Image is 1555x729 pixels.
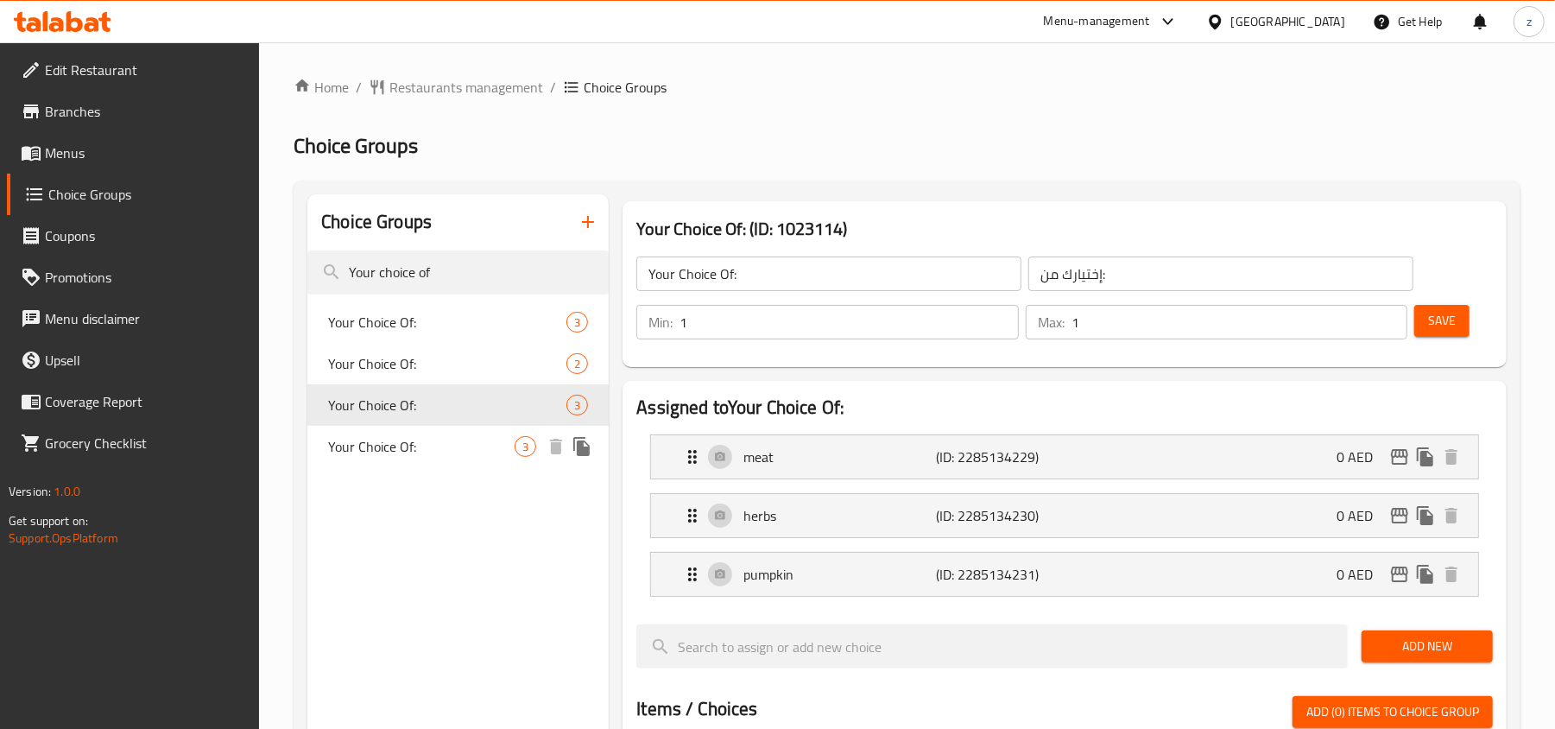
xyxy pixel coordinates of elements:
div: Menu-management [1044,11,1150,32]
a: Support.OpsPlatform [9,527,118,549]
h2: Items / Choices [636,696,757,722]
a: Menus [7,132,260,174]
span: Your Choice Of: [328,312,566,333]
button: Save [1414,305,1470,337]
span: 2 [567,356,587,372]
p: Max: [1038,312,1065,333]
a: Grocery Checklist [7,422,260,464]
span: z [1527,12,1532,31]
span: Promotions [45,267,246,288]
div: Choices [566,395,588,415]
button: duplicate [1413,444,1438,470]
div: Expand [651,435,1478,479]
span: Menu disclaimer [45,308,246,329]
a: Menu disclaimer [7,298,260,339]
span: Coverage Report [45,391,246,412]
button: edit [1387,444,1413,470]
div: Choices [566,312,588,333]
span: Upsell [45,350,246,371]
a: Coverage Report [7,381,260,422]
p: 0 AED [1337,447,1387,467]
div: Choices [566,353,588,374]
a: Branches [7,91,260,132]
span: Menus [45,143,246,163]
p: pumpkin [743,564,936,585]
button: duplicate [1413,561,1438,587]
li: Expand [636,428,1493,486]
span: Get support on: [9,510,88,532]
li: Expand [636,486,1493,545]
span: Save [1428,310,1456,332]
span: Restaurants management [389,77,543,98]
button: edit [1387,503,1413,529]
button: Add New [1362,631,1493,662]
span: Choice Groups [48,184,246,205]
button: delete [1438,444,1464,470]
span: Version: [9,480,51,503]
span: Coupons [45,225,246,246]
span: Add New [1375,636,1479,657]
button: duplicate [569,434,595,460]
a: Promotions [7,257,260,298]
span: Your Choice Of: [328,353,566,374]
span: 3 [515,439,535,455]
h2: Choice Groups [321,209,432,235]
button: delete [1438,503,1464,529]
a: Edit Restaurant [7,49,260,91]
input: search [636,624,1348,669]
a: Restaurants management [369,77,543,98]
span: Add (0) items to choice group [1306,701,1479,723]
span: Choice Groups [584,77,667,98]
a: Coupons [7,215,260,257]
button: edit [1387,561,1413,587]
span: Your Choice Of: [328,436,515,457]
div: Your Choice Of:3 [307,301,609,343]
p: herbs [743,505,936,526]
nav: breadcrumb [294,77,1520,98]
h2: Assigned to Your Choice Of: [636,395,1493,421]
li: / [356,77,362,98]
span: 3 [567,397,587,414]
div: Expand [651,494,1478,537]
div: Your Choice Of:3 [307,384,609,426]
div: Your Choice Of:3deleteduplicate [307,426,609,467]
div: Your Choice Of:2 [307,343,609,384]
p: (ID: 2285134229) [937,447,1065,467]
span: Choice Groups [294,126,418,165]
span: Your Choice Of: [328,395,566,415]
input: search [307,250,609,295]
button: Add (0) items to choice group [1293,696,1493,728]
li: Expand [636,545,1493,604]
a: Choice Groups [7,174,260,215]
p: (ID: 2285134231) [937,564,1065,585]
span: Grocery Checklist [45,433,246,453]
div: [GEOGRAPHIC_DATA] [1231,12,1345,31]
h3: Your Choice Of: (ID: 1023114) [636,215,1493,243]
span: Branches [45,101,246,122]
p: 0 AED [1337,564,1387,585]
span: 3 [567,314,587,331]
li: / [550,77,556,98]
p: 0 AED [1337,505,1387,526]
span: Edit Restaurant [45,60,246,80]
span: 1.0.0 [54,480,80,503]
div: Expand [651,553,1478,596]
button: duplicate [1413,503,1438,529]
p: Min: [648,312,673,333]
div: Choices [515,436,536,457]
button: delete [543,434,569,460]
button: delete [1438,561,1464,587]
p: meat [743,447,936,467]
a: Upsell [7,339,260,381]
p: (ID: 2285134230) [937,505,1065,526]
a: Home [294,77,349,98]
